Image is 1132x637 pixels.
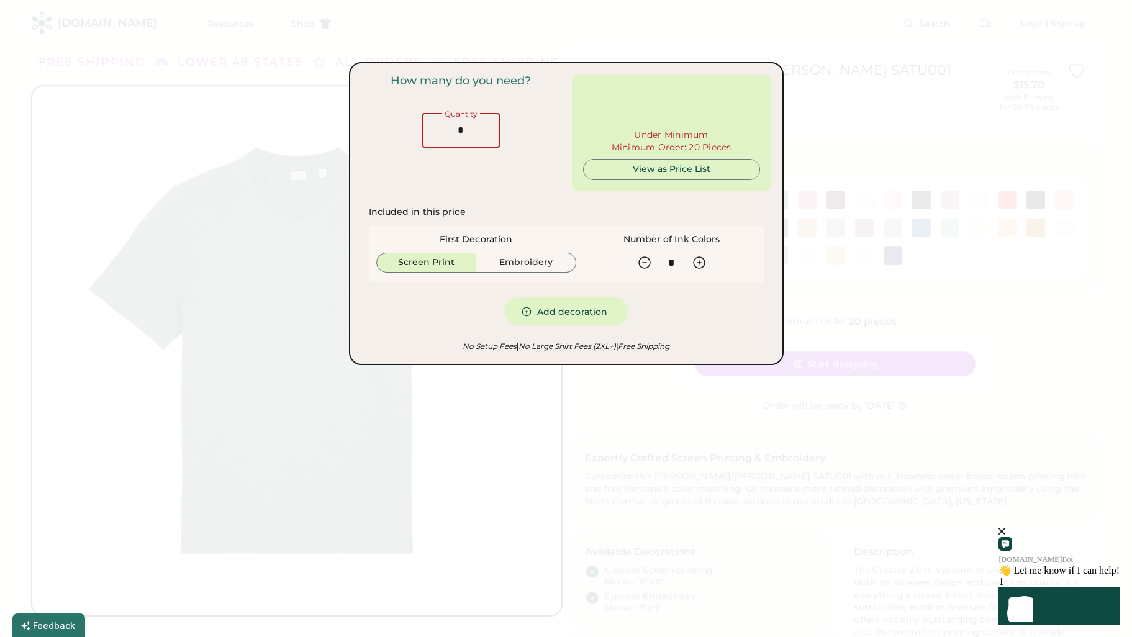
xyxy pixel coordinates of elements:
[517,341,616,351] em: No Large Shirt Fees (2XL+)
[517,341,518,351] font: |
[369,206,466,219] div: Included in this price
[504,297,628,325] button: Add decoration
[616,341,618,351] font: |
[594,163,749,176] div: View as Price List
[924,482,1129,635] iframe: Front Chat
[391,75,531,88] div: How many do you need?
[442,111,480,118] div: Quantity
[623,233,720,246] div: Number of Ink Colors
[612,129,731,154] div: Under Minimum Minimum Order: 20 Pieces
[376,253,477,273] button: Screen Print
[463,341,517,351] em: No Setup Fees
[616,341,669,351] em: Free Shipping
[476,253,576,273] button: Embroidery
[440,233,513,246] div: First Decoration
